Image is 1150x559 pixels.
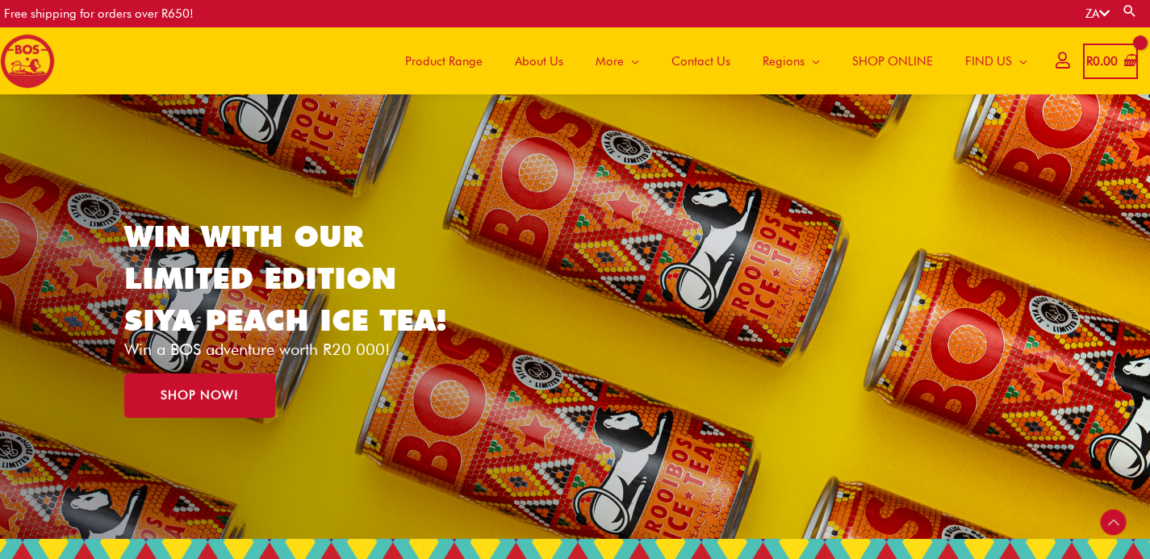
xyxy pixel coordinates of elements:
[124,373,275,418] a: SHOP NOW!
[655,27,746,94] a: Contact Us
[965,37,1012,86] span: FIND US
[1086,54,1118,69] bdi: 0.00
[579,27,655,94] a: More
[1083,44,1138,80] a: View Shopping Cart, empty
[405,37,483,86] span: Product Range
[377,27,1043,94] nav: Site Navigation
[852,37,933,86] span: SHOP ONLINE
[161,390,239,402] span: SHOP NOW!
[389,27,499,94] a: Product Range
[763,37,805,86] span: Regions
[836,27,949,94] a: SHOP ONLINE
[671,37,730,86] span: Contact Us
[1086,54,1093,69] span: R
[596,37,624,86] span: More
[1085,6,1110,21] a: ZA
[124,341,472,357] p: Win a BOS adventure worth R20 000!
[124,218,447,338] a: WIN WITH OUR LIMITED EDITION SIYA PEACH ICE TEA!
[499,27,579,94] a: About Us
[515,37,563,86] span: About Us
[1122,3,1138,19] a: Search button
[746,27,836,94] a: Regions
